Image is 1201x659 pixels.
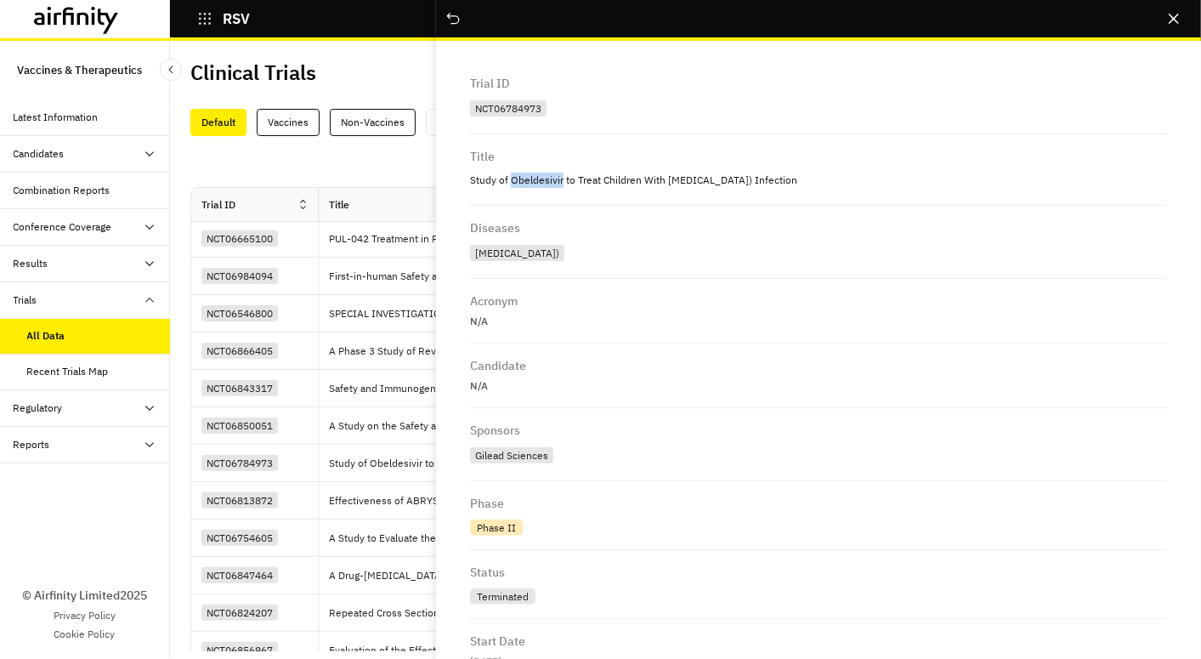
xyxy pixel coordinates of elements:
p: Repeated Cross Sectional Surveillance Study To Determine the [MEDICAL_DATA]) Immunization Rates i... [329,605,743,622]
div: Trial ID [201,197,235,213]
p: A Phase 3 Study of Revaccination in Subsequent Pregnancies With Bivalent RSV Vaccine and Duration... [329,343,743,360]
div: NCT06665100 [201,230,278,247]
div: Title [329,197,349,213]
p: A Study on the Safety and Immunogenicity of [MEDICAL_DATA], [MEDICAL_DATA], [MEDICAL_DATA] and Pa... [329,418,743,435]
div: NCT06856967 [201,642,278,658]
div: Vaccines [257,109,320,136]
div: Latest Information [14,110,99,125]
div: Combination Reports [14,183,110,198]
div: Respiratory syncytial virus (RSV) [470,241,1167,264]
div: Gilead Sciences [470,443,1167,467]
div: Diseases [470,219,520,234]
div: NCT06866405 [201,343,278,359]
div: Candidate [470,357,526,372]
div: Start Date [470,633,525,647]
div: NCT06784973 [201,455,278,471]
div: NCT06754605 [201,530,278,546]
button: save changes [426,109,522,136]
div: Non-Vaccines [330,109,416,136]
div: All Data [27,328,65,344]
div: NCT06850051 [201,418,278,434]
div: Status [470,564,505,578]
div: Trial ID [470,75,510,89]
div: Results [14,256,48,271]
div: [MEDICAL_DATA]) [470,245,564,261]
div: Acronym [470,293,518,307]
div: Terminated [470,588,535,605]
div: Default [190,109,246,136]
p: © Airfinity Limited 2025 [22,587,147,605]
p: N/A [470,378,1167,394]
div: NCT06784973 [470,100,547,116]
div: NCT06813872 [201,492,278,508]
p: First-in-human Safety and Immunogenicity Study of SCB-1022 and SCB-1033 in Healthy Older Adults [329,268,743,285]
p: SPECIAL INVESTIGATION FOR ABRYSVO IN INDIVIDUALS AGED [DEMOGRAPHIC_DATA] YEARS OR OLDER [329,305,743,322]
div: NCT06847464 [201,567,278,583]
div: Conference Coverage [14,219,112,235]
div: NCT06984094 [201,268,278,284]
div: Trials [14,293,37,308]
h2: Clinical Trials [190,60,316,85]
p: N/A [470,314,1167,329]
p: Evaluation of the Effect of Nirsevimab on Hospitalizations Due to RSV Infection in Infants Under ... [329,642,743,659]
div: Gilead Sciences [470,447,553,463]
div: Title [470,148,495,162]
p: Study of Obeldesivir to Treat Children With [MEDICAL_DATA]) Infection [329,455,663,472]
button: RSV [197,4,250,33]
p: Effectiveness of ABRYSVO® Maternal [MEDICAL_DATA]) Vaccine Against RSV in Infants in [GEOGRAPHIC_... [329,492,743,509]
p: A Drug-[MEDICAL_DATA] Study to Evaluate the Effects of [MEDICAL_DATA], [MEDICAL_DATA], [MEDICAL_D... [329,567,743,584]
div: Candidates [14,146,65,162]
p: Study of Obeldesivir to Treat Children With [MEDICAL_DATA]) Infection [470,169,1167,191]
p: Vaccines & Therapeutics [17,54,142,86]
div: Phase [470,495,504,509]
div: Phase II [470,520,523,536]
div: Reports [14,437,50,452]
div: Sponsors [470,422,520,436]
div: Phase II [470,516,1167,536]
p: A Study to Evaluate the Safety, Tolerability, and Immunogenicity of a Recombinant [MEDICAL_DATA] [329,530,743,547]
p: Safety and Immunogenicity Study of Revaccination With SCB-1019T in Healthy Adults [329,380,729,397]
div: NCT06824207 [201,605,278,621]
p: PUL-042 Treatment in Patients With Parainfluenza Virus (PIV), [MEDICAL_DATA] (hMPV) or [MEDICAL_D... [329,230,743,247]
div: Recent Trials Map [27,364,109,379]
button: Close Sidebar [160,59,182,81]
div: Study of Obeldesivir to Treat Children With Respiratory Syncytial Virus (RSV) Infection [470,169,1167,191]
div: NCT06843317 [201,380,278,396]
div: Regulatory [14,401,63,416]
div: NCT06784973 [470,96,1167,120]
a: Cookie Policy [54,627,116,642]
p: RSV [223,11,250,26]
div: NCT06546800 [201,305,278,321]
a: Privacy Policy [54,608,116,623]
div: Terminated [470,585,1167,605]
